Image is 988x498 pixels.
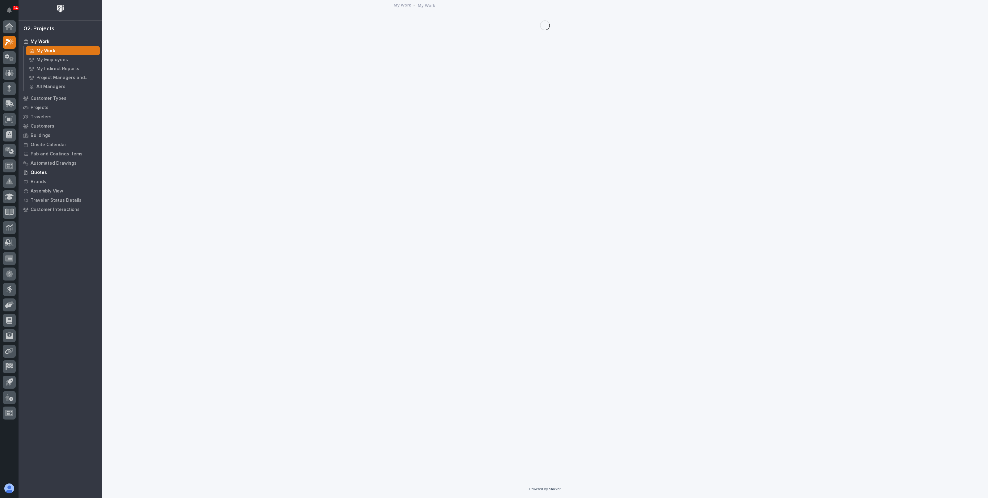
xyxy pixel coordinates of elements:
a: Automated Drawings [19,158,102,168]
a: Fab and Coatings Items [19,149,102,158]
p: Project Managers and Engineers [36,75,97,81]
p: Quotes [31,170,47,175]
a: Customers [19,121,102,131]
p: Brands [31,179,46,185]
a: Customer Types [19,94,102,103]
p: Traveler Status Details [31,198,82,203]
p: Customer Types [31,96,66,101]
a: Projects [19,103,102,112]
a: My Work [19,37,102,46]
p: Buildings [31,133,50,138]
a: My Work [24,46,102,55]
p: Fab and Coatings Items [31,151,82,157]
p: Customer Interactions [31,207,80,213]
p: My Work [36,48,55,54]
a: Quotes [19,168,102,177]
p: My Employees [36,57,68,63]
p: Travelers [31,114,52,120]
a: Powered By Stacker [529,487,560,491]
img: Workspace Logo [55,3,66,15]
p: 24 [14,6,18,10]
button: users-avatar [3,482,16,495]
a: Assembly View [19,186,102,196]
p: My Work [418,2,435,8]
a: Project Managers and Engineers [24,73,102,82]
p: Projects [31,105,48,111]
a: Onsite Calendar [19,140,102,149]
a: All Managers [24,82,102,91]
p: Assembly View [31,188,63,194]
a: Traveler Status Details [19,196,102,205]
p: Onsite Calendar [31,142,66,148]
p: My Indirect Reports [36,66,79,72]
a: Buildings [19,131,102,140]
button: Notifications [3,4,16,17]
a: Customer Interactions [19,205,102,214]
p: Automated Drawings [31,161,77,166]
p: All Managers [36,84,65,90]
p: Customers [31,124,54,129]
div: 02. Projects [23,26,54,32]
a: Travelers [19,112,102,121]
a: My Work [394,1,411,8]
a: Brands [19,177,102,186]
a: My Employees [24,55,102,64]
div: Notifications24 [8,7,16,17]
a: My Indirect Reports [24,64,102,73]
p: My Work [31,39,49,44]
